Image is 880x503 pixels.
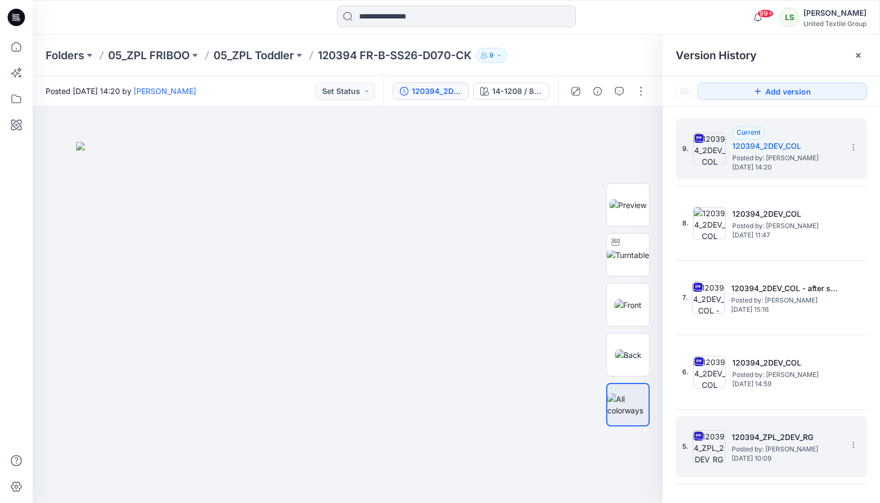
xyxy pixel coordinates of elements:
[732,164,841,171] span: [DATE] 14:20
[318,48,472,63] p: 120394 FR-B-SS26-D070-CK
[682,144,689,154] span: 9.
[854,51,863,60] button: Close
[731,282,840,295] h5: 120394_2DEV_COL - after s/o comments
[682,367,689,377] span: 6.
[46,48,84,63] a: Folders
[732,444,840,455] span: Posted by: Rita Garneliene
[76,142,619,503] img: eyJhbGciOiJIUzI1NiIsImtpZCI6IjAiLCJzbHQiOiJzZXMiLCJ0eXAiOiJKV1QifQ.eyJkYXRhIjp7InR5cGUiOiJzdG9yYW...
[732,231,841,239] span: [DATE] 11:47
[732,431,840,444] h5: 120394_ZPL_2DEV_RG
[693,207,726,240] img: 120394_2DEV_COL
[693,430,725,463] img: 120394_ZPL_2DEV_RG
[732,380,841,388] span: [DATE] 14:59
[697,83,867,100] button: Add version
[607,393,649,416] img: All colorways
[609,199,646,211] img: Preview
[682,218,689,228] span: 8.
[473,83,549,100] button: 14-1208 / 8159-00
[692,281,725,314] img: 120394_2DEV_COL - after s/o comments
[757,9,774,18] span: 99+
[732,221,841,231] span: Posted by: Lise Stougaard
[693,356,726,388] img: 120394_2DEV_COL
[732,356,841,369] h5: 120394_2DEV_COL
[737,128,760,136] span: Current
[682,293,688,303] span: 7.
[803,20,866,28] div: United Textile Group
[614,299,642,311] img: Front
[732,208,841,221] h5: 120394_2DEV_COL
[108,48,190,63] a: 05_ZPL FRIBOO
[676,83,693,100] button: Show Hidden Versions
[412,85,462,97] div: 120394_2DEV_COL
[731,295,840,306] span: Posted by: Lise Stougaard
[134,86,196,96] a: [PERSON_NAME]
[732,369,841,380] span: Posted by: Lise Stougaard
[492,85,542,97] div: 14-1208 / 8159-00
[676,49,757,62] span: Version History
[732,455,840,462] span: [DATE] 10:09
[693,133,726,165] img: 120394_2DEV_COL
[589,83,606,100] button: Details
[46,85,196,97] span: Posted [DATE] 14:20 by
[732,140,841,153] h5: 120394_2DEV_COL
[607,249,649,261] img: Turntable
[476,48,507,63] button: 9
[780,8,799,27] div: LS
[803,7,866,20] div: [PERSON_NAME]
[489,49,494,61] p: 9
[731,306,840,313] span: [DATE] 15:16
[682,442,688,451] span: 5.
[393,83,469,100] button: 120394_2DEV_COL
[732,153,841,164] span: Posted by: Emma Bertelsen
[213,48,294,63] a: 05_ZPL Toddler
[615,349,642,361] img: Back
